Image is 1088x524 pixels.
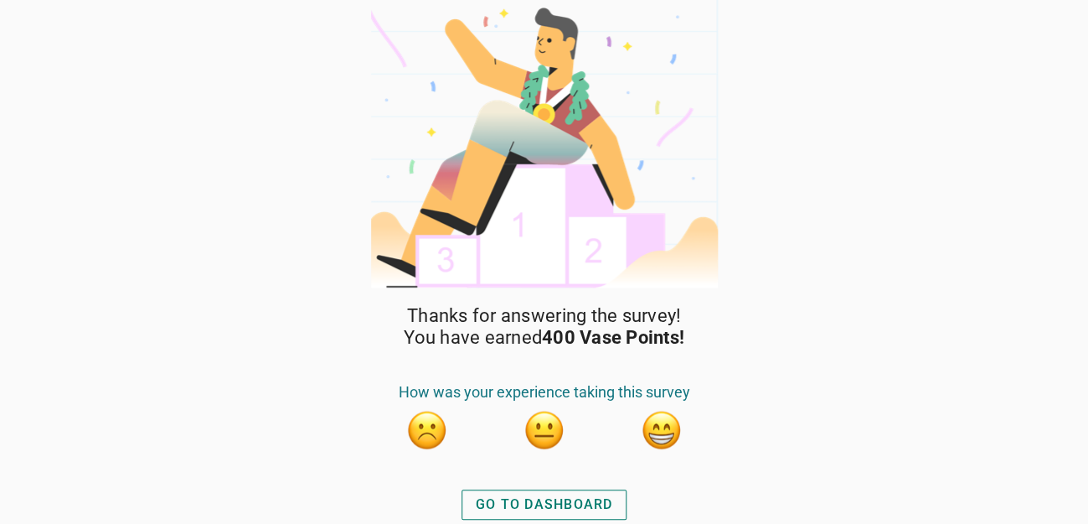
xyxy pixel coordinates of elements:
div: How was your experience taking this survey [369,383,720,410]
strong: 400 Vase Points! [542,327,684,348]
div: GO TO DASHBOARD [476,495,613,515]
button: GO TO DASHBOARD [461,490,627,520]
span: Thanks for answering the survey! [407,305,681,327]
span: You have earned [404,327,684,349]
